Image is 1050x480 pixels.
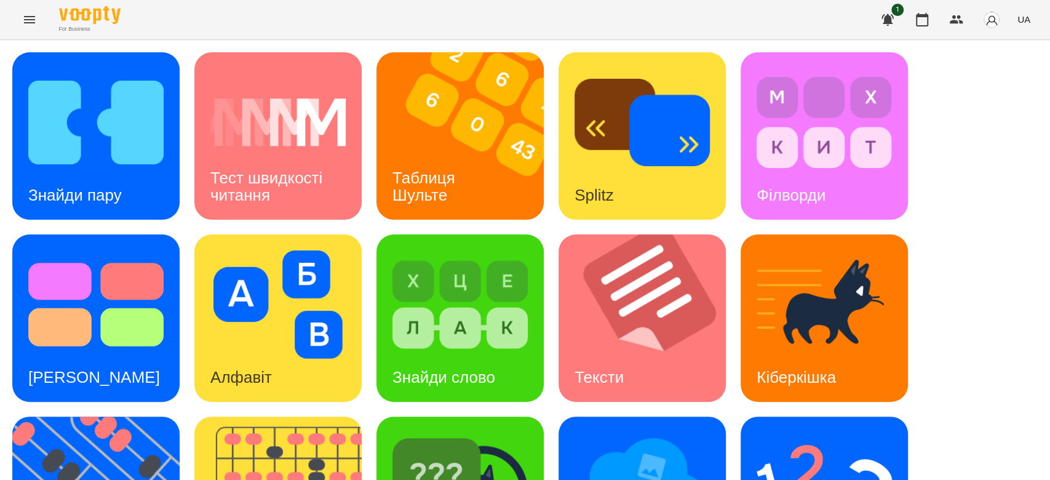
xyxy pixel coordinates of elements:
img: Тексти [559,234,741,402]
img: Тест Струпа [28,250,164,359]
img: Філворди [757,68,892,177]
img: Знайди слово [392,250,528,359]
img: Тест швидкості читання [210,68,346,177]
span: 1 [891,4,904,16]
h3: Splitz [575,186,614,204]
a: SplitzSplitz [559,52,726,220]
h3: Таблиця Шульте [392,169,459,204]
img: Алфавіт [210,250,346,359]
a: ФілвордиФілворди [741,52,908,220]
a: Знайди паруЗнайди пару [12,52,180,220]
a: ТекстиТексти [559,234,726,402]
a: Таблиця ШультеТаблиця Шульте [376,52,544,220]
button: UA [1012,8,1035,31]
h3: Філворди [757,186,825,204]
a: КіберкішкаКіберкішка [741,234,908,402]
a: Тест Струпа[PERSON_NAME] [12,234,180,402]
img: avatar_s.png [983,11,1000,28]
img: Знайди пару [28,68,164,177]
h3: Знайди пару [28,186,122,204]
h3: Тексти [575,368,624,386]
span: UA [1017,13,1030,26]
h3: Алфавіт [210,368,272,386]
img: Splitz [575,68,710,177]
img: Кіберкішка [757,250,892,359]
img: Таблиця Шульте [376,52,559,220]
a: Знайди словоЗнайди слово [376,234,544,402]
a: Тест швидкості читанняТест швидкості читання [194,52,362,220]
a: АлфавітАлфавіт [194,234,362,402]
h3: Кіберкішка [757,368,836,386]
button: Menu [15,5,44,34]
img: Voopty Logo [59,6,121,24]
h3: [PERSON_NAME] [28,368,160,386]
h3: Тест швидкості читання [210,169,327,204]
span: For Business [59,25,121,33]
h3: Знайди слово [392,368,495,386]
